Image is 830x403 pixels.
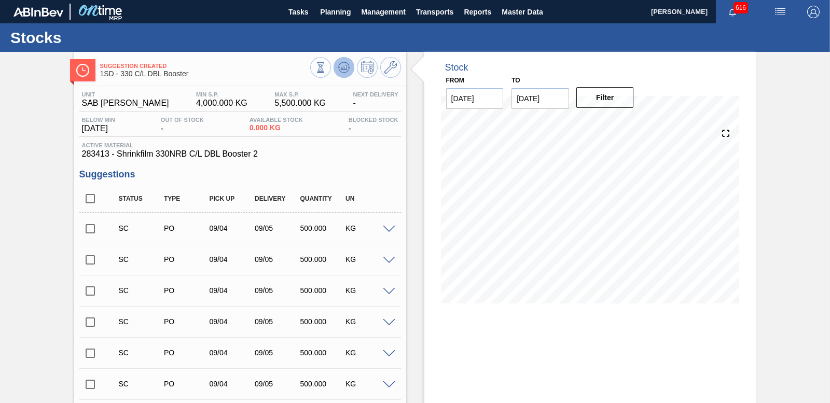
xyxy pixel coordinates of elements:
[716,5,749,19] button: Notifications
[82,142,398,148] span: Active Material
[100,70,310,78] span: 1SD - 330 C/L DBL Booster
[343,380,393,388] div: KG
[252,380,302,388] div: 09/05/2025
[116,255,166,263] div: Suggestion Created
[343,255,393,263] div: KG
[252,349,302,357] div: 09/05/2025
[287,6,310,18] span: Tasks
[161,195,211,202] div: Type
[353,91,398,98] span: Next Delivery
[161,349,211,357] div: Purchase order
[207,224,257,232] div: 09/04/2025
[343,349,393,357] div: KG
[252,195,302,202] div: Delivery
[250,124,303,132] span: 0.000 KG
[511,88,569,109] input: mm/dd/yyyy
[320,6,351,18] span: Planning
[349,117,398,123] span: Blocked Stock
[196,99,247,108] span: 4,000.000 KG
[343,286,393,295] div: KG
[79,169,401,180] h3: Suggestions
[446,88,504,109] input: mm/dd/yyyy
[334,57,354,78] button: Update Chart
[350,91,400,108] div: -
[343,195,393,202] div: UN
[207,286,257,295] div: 09/04/2025
[196,91,247,98] span: MIN S.P.
[161,286,211,295] div: Purchase order
[445,62,468,73] div: Stock
[207,255,257,263] div: 09/04/2025
[464,6,491,18] span: Reports
[380,57,401,78] button: Go to Master Data / General
[252,224,302,232] div: 09/05/2025
[343,317,393,326] div: KG
[161,117,204,123] span: Out Of Stock
[252,255,302,263] div: 09/05/2025
[116,195,166,202] div: Status
[446,77,464,84] label: From
[357,57,378,78] button: Schedule Inventory
[116,349,166,357] div: Suggestion Created
[207,195,257,202] div: Pick up
[298,286,348,295] div: 500.000
[416,6,453,18] span: Transports
[310,57,331,78] button: Stocks Overview
[207,380,257,388] div: 09/04/2025
[252,286,302,295] div: 09/05/2025
[76,64,89,77] img: Ícone
[274,99,326,108] span: 5,500.000 KG
[298,380,348,388] div: 500.000
[343,224,393,232] div: KG
[298,224,348,232] div: 500.000
[807,6,820,18] img: Logout
[298,317,348,326] div: 500.000
[161,317,211,326] div: Purchase order
[511,77,520,84] label: to
[161,380,211,388] div: Purchase order
[116,317,166,326] div: Suggestion Created
[274,91,326,98] span: MAX S.P.
[116,224,166,232] div: Suggestion Created
[774,6,786,18] img: userActions
[10,32,195,44] h1: Stocks
[576,87,634,108] button: Filter
[161,224,211,232] div: Purchase order
[298,349,348,357] div: 500.000
[116,286,166,295] div: Suggestion Created
[361,6,406,18] span: Management
[207,317,257,326] div: 09/04/2025
[161,255,211,263] div: Purchase order
[250,117,303,123] span: Available Stock
[82,99,169,108] span: SAB [PERSON_NAME]
[82,149,398,159] span: 283413 - Shrinkfilm 330NRB C/L DBL Booster 2
[298,255,348,263] div: 500.000
[346,117,401,133] div: -
[252,317,302,326] div: 09/05/2025
[116,380,166,388] div: Suggestion Created
[82,91,169,98] span: Unit
[82,117,115,123] span: Below Min
[207,349,257,357] div: 09/04/2025
[82,124,115,133] span: [DATE]
[298,195,348,202] div: Quantity
[13,7,63,17] img: TNhmsLtSVTkK8tSr43FrP2fwEKptu5GPRR3wAAAABJRU5ErkJggg==
[734,2,748,13] span: 616
[100,63,310,69] span: Suggestion Created
[158,117,206,133] div: -
[502,6,543,18] span: Master Data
